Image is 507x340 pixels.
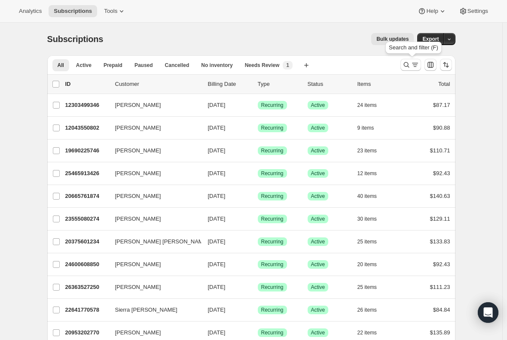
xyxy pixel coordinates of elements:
button: Search and filter results [400,59,421,71]
div: 12043550802[PERSON_NAME][DATE]SuccessRecurringSuccessActive9 items$90.88 [65,122,450,134]
span: 40 items [357,193,377,200]
span: $92.43 [433,261,450,267]
p: 26363527250 [65,283,108,291]
div: 20665761874[PERSON_NAME][DATE]SuccessRecurringSuccessActive40 items$140.63 [65,190,450,202]
span: Cancelled [165,62,189,69]
button: [PERSON_NAME] [110,167,196,180]
span: Recurring [261,238,284,245]
button: Help [412,5,452,17]
button: 20 items [357,258,386,270]
span: Paused [134,62,153,69]
span: $129.11 [430,216,450,222]
span: Active [311,124,325,131]
button: [PERSON_NAME] [110,189,196,203]
span: Active [311,102,325,109]
button: Tools [99,5,131,17]
button: Settings [454,5,493,17]
span: Recurring [261,170,284,177]
button: [PERSON_NAME] [110,326,196,340]
button: Sort the results [440,59,452,71]
span: Recurring [261,329,284,336]
span: No inventory [201,62,232,69]
span: Bulk updates [376,36,409,42]
p: Total [438,80,450,88]
button: Customize table column order and visibility [425,59,437,71]
span: 24 items [357,102,377,109]
div: IDCustomerBilling DateTypeStatusItemsTotal [65,80,450,88]
span: Sierra [PERSON_NAME] [115,306,177,314]
span: [PERSON_NAME] [115,124,161,132]
button: Export [417,33,444,45]
span: [DATE] [208,216,226,222]
button: 25 items [357,281,386,293]
p: 20375601234 [65,237,108,246]
span: 9 items [357,124,374,131]
span: Active [311,170,325,177]
p: 22641770578 [65,306,108,314]
span: Tools [104,8,117,15]
span: [DATE] [208,329,226,336]
span: $84.84 [433,307,450,313]
p: 20953202770 [65,328,108,337]
span: Active [311,307,325,313]
button: 25 items [357,236,386,248]
p: 20665761874 [65,192,108,200]
span: [DATE] [208,193,226,199]
div: 26363527250[PERSON_NAME][DATE]SuccessRecurringSuccessActive25 items$111.23 [65,281,450,293]
span: [DATE] [208,124,226,131]
span: $92.43 [433,170,450,176]
span: [DATE] [208,261,226,267]
span: Recurring [261,307,284,313]
span: Active [311,147,325,154]
button: Subscriptions [49,5,97,17]
div: Open Intercom Messenger [478,302,498,323]
span: [PERSON_NAME] [PERSON_NAME] [115,237,208,246]
button: 40 items [357,190,386,202]
span: Help [426,8,438,15]
span: Settings [467,8,488,15]
span: [DATE] [208,307,226,313]
div: 24600608850[PERSON_NAME][DATE]SuccessRecurringSuccessActive20 items$92.43 [65,258,450,270]
span: Subscriptions [47,34,104,44]
button: 24 items [357,99,386,111]
span: [DATE] [208,147,226,154]
span: Active [311,193,325,200]
div: 20953202770[PERSON_NAME][DATE]SuccessRecurringSuccessActive22 items$135.89 [65,327,450,339]
p: 25465913426 [65,169,108,178]
button: [PERSON_NAME] [110,280,196,294]
button: [PERSON_NAME] [110,144,196,158]
button: [PERSON_NAME] [110,258,196,271]
span: 1 [286,62,289,69]
span: $133.83 [430,238,450,245]
span: $135.89 [430,329,450,336]
p: Customer [115,80,201,88]
span: Export [422,36,439,42]
span: 12 items [357,170,377,177]
button: [PERSON_NAME] [PERSON_NAME] [110,235,196,249]
button: Create new view [299,59,313,71]
button: Sierra [PERSON_NAME] [110,303,196,317]
p: 19690225746 [65,146,108,155]
p: 23555080274 [65,215,108,223]
div: 25465913426[PERSON_NAME][DATE]SuccessRecurringSuccessActive12 items$92.43 [65,167,450,179]
button: 30 items [357,213,386,225]
p: 12303499346 [65,101,108,109]
button: Analytics [14,5,47,17]
span: Recurring [261,102,284,109]
span: [PERSON_NAME] [115,169,161,178]
div: Type [258,80,301,88]
span: All [58,62,64,69]
p: ID [65,80,108,88]
span: Recurring [261,124,284,131]
span: $110.71 [430,147,450,154]
button: 26 items [357,304,386,316]
div: 22641770578Sierra [PERSON_NAME][DATE]SuccessRecurringSuccessActive26 items$84.84 [65,304,450,316]
span: Prepaid [104,62,122,69]
span: 22 items [357,329,377,336]
span: Recurring [261,261,284,268]
span: [PERSON_NAME] [115,192,161,200]
span: Needs Review [245,62,280,69]
div: 23555080274[PERSON_NAME][DATE]SuccessRecurringSuccessActive30 items$129.11 [65,213,450,225]
span: $90.88 [433,124,450,131]
span: 26 items [357,307,377,313]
